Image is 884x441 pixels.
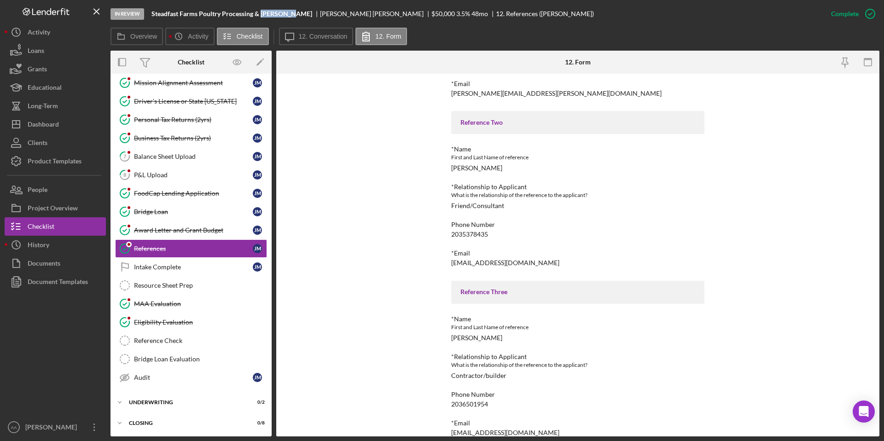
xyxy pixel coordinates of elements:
[279,28,354,45] button: 12. Conversation
[253,97,262,106] div: J M
[178,58,204,66] div: Checklist
[822,5,879,23] button: Complete
[471,10,488,17] div: 48 mo
[115,331,267,350] a: Reference Check
[134,153,253,160] div: Balance Sheet Upload
[248,420,265,426] div: 0 / 8
[853,400,875,423] div: Open Intercom Messenger
[248,400,265,405] div: 0 / 2
[129,400,242,405] div: Underwriting
[451,323,704,332] div: First and Last Name of reference
[451,315,704,323] div: *Name
[134,226,253,234] div: Award Letter and Grant Budget
[5,236,106,254] button: History
[451,183,704,191] div: *Relationship to Applicant
[28,217,54,238] div: Checklist
[253,226,262,235] div: J M
[134,116,253,123] div: Personal Tax Returns (2yrs)
[253,244,262,253] div: J M
[28,254,60,275] div: Documents
[28,180,47,201] div: People
[115,313,267,331] a: Eligibility Evaluation
[217,28,269,45] button: Checklist
[28,115,59,136] div: Dashboard
[253,78,262,87] div: J M
[451,80,704,87] div: *Email
[134,190,253,197] div: FoodCap Lending Application
[115,147,267,166] a: 7Balance Sheet UploadJM
[5,97,106,115] button: Long-Term
[134,282,267,289] div: Resource Sheet Prep
[451,419,704,427] div: *Email
[451,360,704,370] div: What is the relationship of the reference to the applicant?
[115,350,267,368] a: Bridge Loan Evaluation
[460,119,695,126] div: Reference Two
[115,295,267,313] a: MAA Evaluation
[115,110,267,129] a: Personal Tax Returns (2yrs)JM
[451,164,502,172] div: [PERSON_NAME]
[451,334,502,342] div: [PERSON_NAME]
[451,202,504,209] div: Friend/Consultant
[253,207,262,216] div: J M
[5,60,106,78] button: Grants
[565,58,591,66] div: 12. Form
[5,199,106,217] button: Project Overview
[188,33,208,40] label: Activity
[451,153,704,162] div: First and Last Name of reference
[28,41,44,62] div: Loans
[253,170,262,180] div: J M
[134,208,253,215] div: Bridge Loan
[23,418,83,439] div: [PERSON_NAME]
[355,28,407,45] button: 12. Form
[134,319,267,326] div: Eligibility Evaluation
[28,97,58,117] div: Long-Term
[253,115,262,124] div: J M
[115,92,267,110] a: Driver's License or State [US_STATE]JM
[5,180,106,199] button: People
[5,273,106,291] button: Document Templates
[28,23,50,44] div: Activity
[451,353,704,360] div: *Relationship to Applicant
[110,28,163,45] button: Overview
[451,259,559,267] div: [EMAIL_ADDRESS][DOMAIN_NAME]
[253,262,262,272] div: J M
[451,429,559,436] div: [EMAIL_ADDRESS][DOMAIN_NAME]
[123,172,126,178] tspan: 8
[28,236,49,256] div: History
[5,152,106,170] button: Product Templates
[253,373,262,382] div: J M
[451,221,704,228] div: Phone Number
[115,276,267,295] a: Resource Sheet Prep
[115,239,267,258] a: ReferencesJM
[115,203,267,221] a: Bridge LoanJM
[115,184,267,203] a: FoodCap Lending ApplicationJM
[123,153,127,159] tspan: 7
[451,372,506,379] div: Contractor/builder
[5,41,106,60] button: Loans
[134,171,253,179] div: P&L Upload
[451,145,704,153] div: *Name
[431,10,455,17] div: $50,000
[115,368,267,387] a: AuditJM
[115,166,267,184] a: 8P&L UploadJM
[5,254,106,273] button: Documents
[5,115,106,133] button: Dashboard
[134,79,253,87] div: Mission Alignment Assessment
[28,199,78,220] div: Project Overview
[5,78,106,97] button: Educational
[5,217,106,236] button: Checklist
[28,60,47,81] div: Grants
[134,337,267,344] div: Reference Check
[28,152,81,173] div: Product Templates
[460,288,695,296] div: Reference Three
[151,10,312,17] b: Steadfast Farms Poultry Processing & [PERSON_NAME]
[5,133,106,152] a: Clients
